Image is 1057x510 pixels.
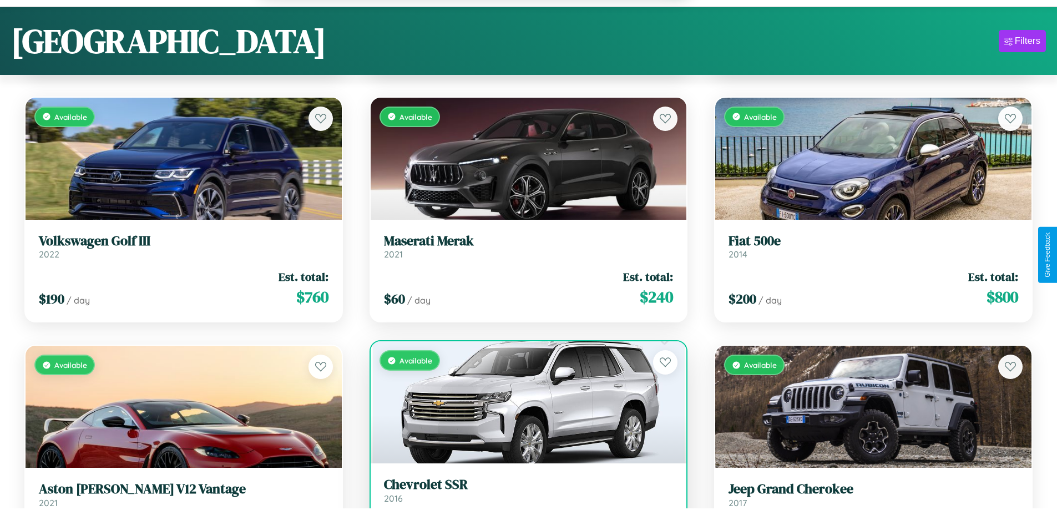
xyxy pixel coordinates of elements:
[1015,36,1040,47] div: Filters
[407,295,431,306] span: / day
[968,269,1018,285] span: Est. total:
[384,493,403,504] span: 2016
[987,286,1018,308] span: $ 800
[39,290,64,308] span: $ 190
[279,269,328,285] span: Est. total:
[39,481,328,508] a: Aston [PERSON_NAME] V12 Vantage2021
[399,112,432,122] span: Available
[999,30,1046,52] button: Filters
[623,269,673,285] span: Est. total:
[39,481,328,497] h3: Aston [PERSON_NAME] V12 Vantage
[729,290,756,308] span: $ 200
[399,356,432,365] span: Available
[384,233,674,249] h3: Maserati Merak
[39,233,328,249] h3: Volkswagen Golf III
[39,233,328,260] a: Volkswagen Golf III2022
[39,497,58,508] span: 2021
[729,249,747,260] span: 2014
[758,295,782,306] span: / day
[54,360,87,370] span: Available
[729,481,1018,508] a: Jeep Grand Cherokee2017
[296,286,328,308] span: $ 760
[384,249,403,260] span: 2021
[384,233,674,260] a: Maserati Merak2021
[729,233,1018,249] h3: Fiat 500e
[39,249,59,260] span: 2022
[67,295,90,306] span: / day
[744,360,777,370] span: Available
[729,481,1018,497] h3: Jeep Grand Cherokee
[11,18,326,64] h1: [GEOGRAPHIC_DATA]
[384,477,674,493] h3: Chevrolet SSR
[54,112,87,122] span: Available
[1044,233,1051,277] div: Give Feedback
[384,477,674,504] a: Chevrolet SSR2016
[744,112,777,122] span: Available
[729,233,1018,260] a: Fiat 500e2014
[640,286,673,308] span: $ 240
[384,290,405,308] span: $ 60
[729,497,747,508] span: 2017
